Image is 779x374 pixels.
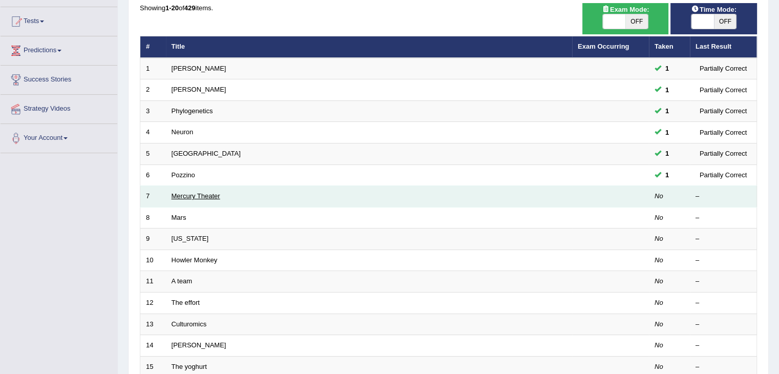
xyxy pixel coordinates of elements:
[1,36,117,62] a: Predictions
[690,36,757,58] th: Last Result
[696,256,751,265] div: –
[172,277,192,285] a: A team
[140,292,166,314] td: 12
[1,95,117,120] a: Strategy Videos
[625,14,648,29] span: OFF
[661,148,673,159] span: You can still take this question
[696,320,751,329] div: –
[1,7,117,33] a: Tests
[172,86,226,93] a: [PERSON_NAME]
[661,63,673,74] span: You can still take this question
[696,234,751,244] div: –
[696,213,751,223] div: –
[165,4,179,12] b: 1-20
[582,3,669,34] div: Show exams occurring in exams
[687,4,741,15] span: Time Mode:
[649,36,690,58] th: Taken
[655,256,663,264] em: No
[140,58,166,79] td: 1
[172,341,226,349] a: [PERSON_NAME]
[696,63,751,74] div: Partially Correct
[140,314,166,335] td: 13
[696,298,751,308] div: –
[1,66,117,91] a: Success Stories
[140,228,166,250] td: 9
[172,150,241,157] a: [GEOGRAPHIC_DATA]
[172,128,194,136] a: Neuron
[655,192,663,200] em: No
[655,299,663,306] em: No
[140,250,166,271] td: 10
[140,3,757,13] div: Showing of items.
[661,170,673,180] span: You can still take this question
[172,65,226,72] a: [PERSON_NAME]
[140,79,166,101] td: 2
[661,106,673,116] span: You can still take this question
[696,85,751,95] div: Partially Correct
[696,341,751,350] div: –
[140,164,166,186] td: 6
[140,271,166,293] td: 11
[172,256,218,264] a: Howler Monkey
[172,171,195,179] a: Pozzino
[578,43,629,50] a: Exam Occurring
[172,214,186,221] a: Mars
[172,235,208,242] a: [US_STATE]
[661,85,673,95] span: You can still take this question
[140,207,166,228] td: 8
[655,363,663,370] em: No
[655,277,663,285] em: No
[172,299,200,306] a: The effort
[696,277,751,286] div: –
[655,235,663,242] em: No
[140,122,166,143] td: 4
[696,192,751,201] div: –
[172,107,213,115] a: Phylogenetics
[696,106,751,116] div: Partially Correct
[696,148,751,159] div: Partially Correct
[140,36,166,58] th: #
[655,341,663,349] em: No
[696,362,751,372] div: –
[140,100,166,122] td: 3
[1,124,117,150] a: Your Account
[696,170,751,180] div: Partially Correct
[598,4,653,15] span: Exam Mode:
[140,186,166,207] td: 7
[140,143,166,165] td: 5
[655,214,663,221] em: No
[661,127,673,138] span: You can still take this question
[172,363,207,370] a: The yoghurt
[172,192,220,200] a: Mercury Theater
[655,320,663,328] em: No
[166,36,572,58] th: Title
[140,335,166,357] td: 14
[696,127,751,138] div: Partially Correct
[172,320,207,328] a: Culturomics
[714,14,736,29] span: OFF
[184,4,196,12] b: 429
